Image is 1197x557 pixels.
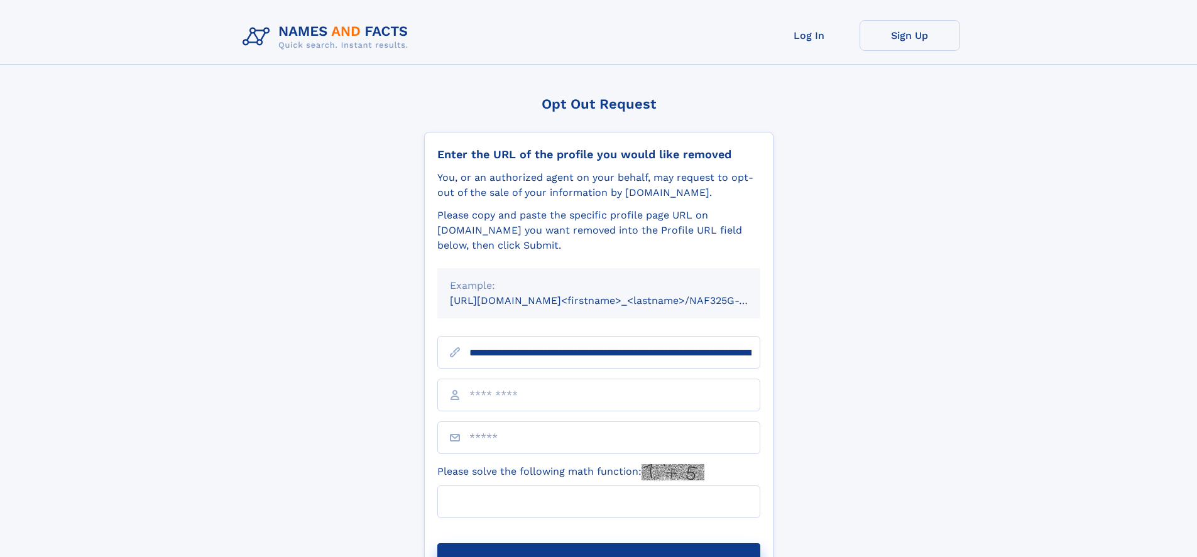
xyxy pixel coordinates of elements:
[437,170,760,200] div: You, or an authorized agent on your behalf, may request to opt-out of the sale of your informatio...
[437,208,760,253] div: Please copy and paste the specific profile page URL on [DOMAIN_NAME] you want removed into the Pr...
[238,20,418,54] img: Logo Names and Facts
[860,20,960,51] a: Sign Up
[450,295,784,306] small: [URL][DOMAIN_NAME]<firstname>_<lastname>/NAF325G-xxxxxxxx
[759,20,860,51] a: Log In
[437,148,760,161] div: Enter the URL of the profile you would like removed
[450,278,748,293] div: Example:
[424,96,773,112] div: Opt Out Request
[437,464,704,480] label: Please solve the following math function:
